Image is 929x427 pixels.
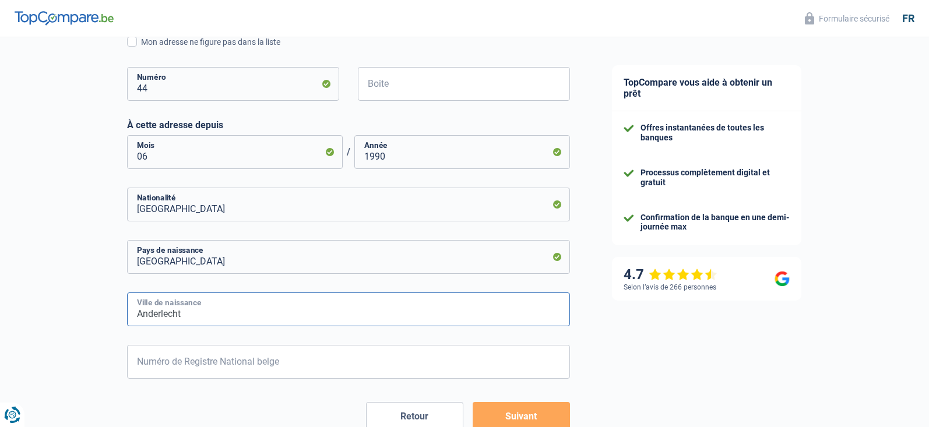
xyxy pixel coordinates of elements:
img: TopCompare Logo [15,11,114,25]
div: Selon l’avis de 266 personnes [624,283,716,291]
div: Mon adresse ne figure pas dans la liste [141,36,570,48]
input: MM [127,135,343,169]
div: Processus complètement digital et gratuit [641,168,790,188]
div: Offres instantanées de toutes les banques [641,123,790,143]
div: fr [902,12,914,25]
span: / [343,146,354,157]
div: TopCompare vous aide à obtenir un prêt [612,65,801,111]
input: Belgique [127,188,570,221]
div: Confirmation de la banque en une demi-journée max [641,213,790,232]
label: À cette adresse depuis [127,119,570,130]
div: 4.7 [624,266,717,283]
button: Formulaire sécurisé [798,9,896,28]
input: AAAA [354,135,570,169]
input: 12.12.12-123.12 [127,345,570,379]
input: Belgique [127,240,570,274]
